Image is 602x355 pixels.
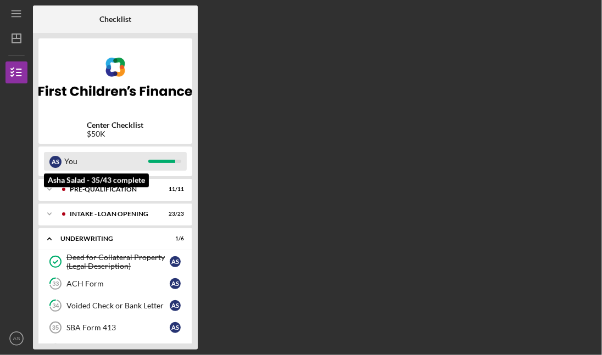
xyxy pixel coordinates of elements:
div: A S [170,300,181,311]
div: You [64,152,148,171]
img: Product logo [38,44,192,110]
tspan: 34 [52,302,59,309]
div: 23 / 23 [164,211,184,217]
div: A S [170,322,181,333]
div: UNDERWRITING [60,235,157,242]
tspan: 33 [52,280,59,288]
div: 11 / 11 [164,186,184,193]
div: A S [49,156,62,168]
div: A S [170,256,181,267]
div: A S [170,278,181,289]
a: Deed for Collateral Property (Legal Description)AS [44,251,187,273]
a: 33ACH FormAS [44,273,187,295]
div: SBA Form 413 [66,323,170,332]
div: Voided Check or Bank Letter [66,301,170,310]
b: Center Checklist [87,121,144,129]
b: Checklist [99,15,131,24]
div: 1 / 6 [164,235,184,242]
tspan: 35 [52,324,59,331]
div: ACH Form [66,279,170,288]
div: $50K [87,129,144,138]
div: Pre-Qualification [70,186,157,193]
button: AS [5,328,27,350]
a: 35SBA Form 413AS [44,317,187,339]
a: 34Voided Check or Bank LetterAS [44,295,187,317]
text: AS [13,336,20,342]
div: Deed for Collateral Property (Legal Description) [66,253,170,271]
div: INTAKE - LOAN OPENING [70,211,157,217]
